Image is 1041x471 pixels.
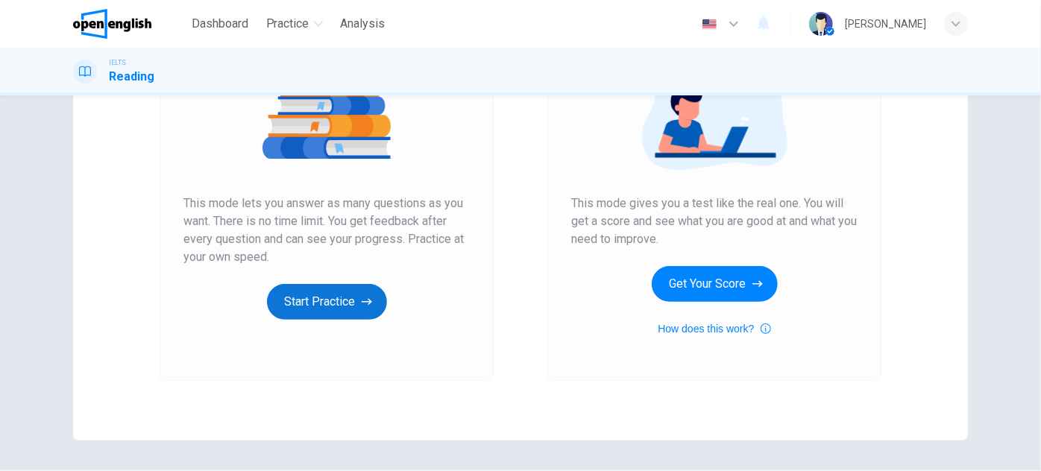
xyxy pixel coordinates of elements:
[267,284,387,320] button: Start Practice
[335,10,391,37] button: Analysis
[73,9,151,39] img: OpenEnglish logo
[260,10,329,37] button: Practice
[192,15,248,33] span: Dashboard
[700,19,719,30] img: en
[809,12,833,36] img: Profile picture
[183,195,470,266] span: This mode lets you answer as many questions as you want. There is no time limit. You get feedback...
[109,68,154,86] h1: Reading
[186,10,254,37] button: Dashboard
[571,195,858,248] span: This mode gives you a test like the real one. You will get a score and see what you are good at a...
[73,9,186,39] a: OpenEnglish logo
[652,266,778,302] button: Get Your Score
[845,15,926,33] div: [PERSON_NAME]
[266,15,309,33] span: Practice
[658,320,770,338] button: How does this work?
[109,57,126,68] span: IELTS
[341,15,386,33] span: Analysis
